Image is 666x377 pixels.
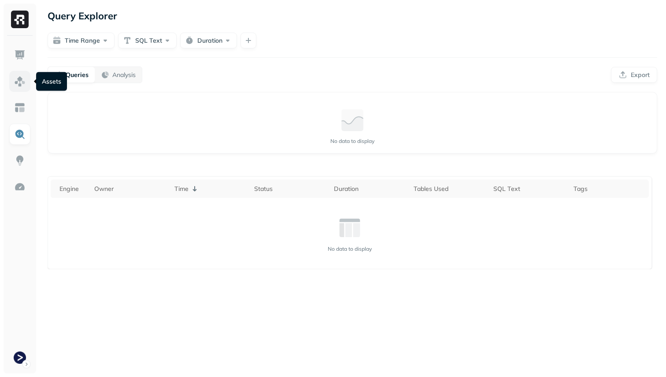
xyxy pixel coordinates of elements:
[94,185,165,193] div: Owner
[493,185,564,193] div: SQL Text
[112,71,136,79] p: Analysis
[334,185,405,193] div: Duration
[14,351,26,364] img: Terminal Staging
[36,72,67,91] div: Assets
[611,67,657,83] button: Export
[48,33,115,48] button: Time Range
[14,76,26,87] img: Assets
[14,102,26,113] img: Asset Explorer
[59,185,85,193] div: Engine
[254,185,325,193] div: Status
[66,71,89,79] p: Queries
[174,183,245,194] div: Time
[14,181,26,193] img: Optimization
[180,33,237,48] button: Duration
[48,8,117,24] p: Query Explorer
[330,138,374,144] p: No data to display
[414,185,485,193] div: Tables Used
[573,185,644,193] div: Tags
[11,11,29,28] img: Ryft
[14,128,26,140] img: Query Explorer
[328,245,372,252] p: No data to display
[14,49,26,61] img: Dashboard
[118,33,177,48] button: SQL Text
[14,155,26,166] img: Insights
